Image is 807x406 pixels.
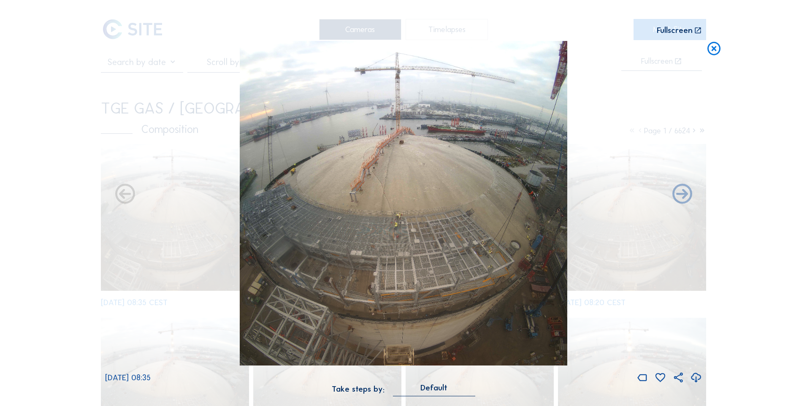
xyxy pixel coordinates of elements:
[670,183,694,206] i: Back
[393,384,475,396] div: Default
[105,373,151,382] span: [DATE] 08:35
[420,384,447,392] div: Default
[240,41,568,366] img: Image
[332,385,385,393] div: Take steps by:
[113,183,137,206] i: Forward
[657,27,693,35] div: Fullscreen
